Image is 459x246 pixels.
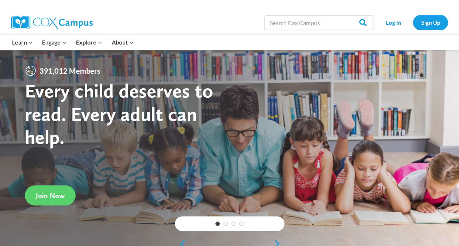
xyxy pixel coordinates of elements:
[378,15,409,30] a: Log In
[264,15,374,30] input: Search Cox Campus
[223,222,228,226] a: 2
[215,222,220,226] a: 1
[76,38,102,47] span: Explore
[36,191,65,200] span: Join Now
[37,65,103,77] span: 391,012 Members
[42,38,66,47] span: Engage
[12,38,33,47] span: Learn
[378,15,448,30] nav: Secondary Navigation
[239,222,244,226] a: 4
[232,222,236,226] a: 3
[413,15,448,30] a: Sign Up
[112,38,134,47] span: About
[25,79,213,149] strong: Every child deserves to read. Every adult can help.
[11,16,93,29] img: Cox Campus
[25,185,76,205] a: Join Now
[7,35,138,50] nav: Primary Navigation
